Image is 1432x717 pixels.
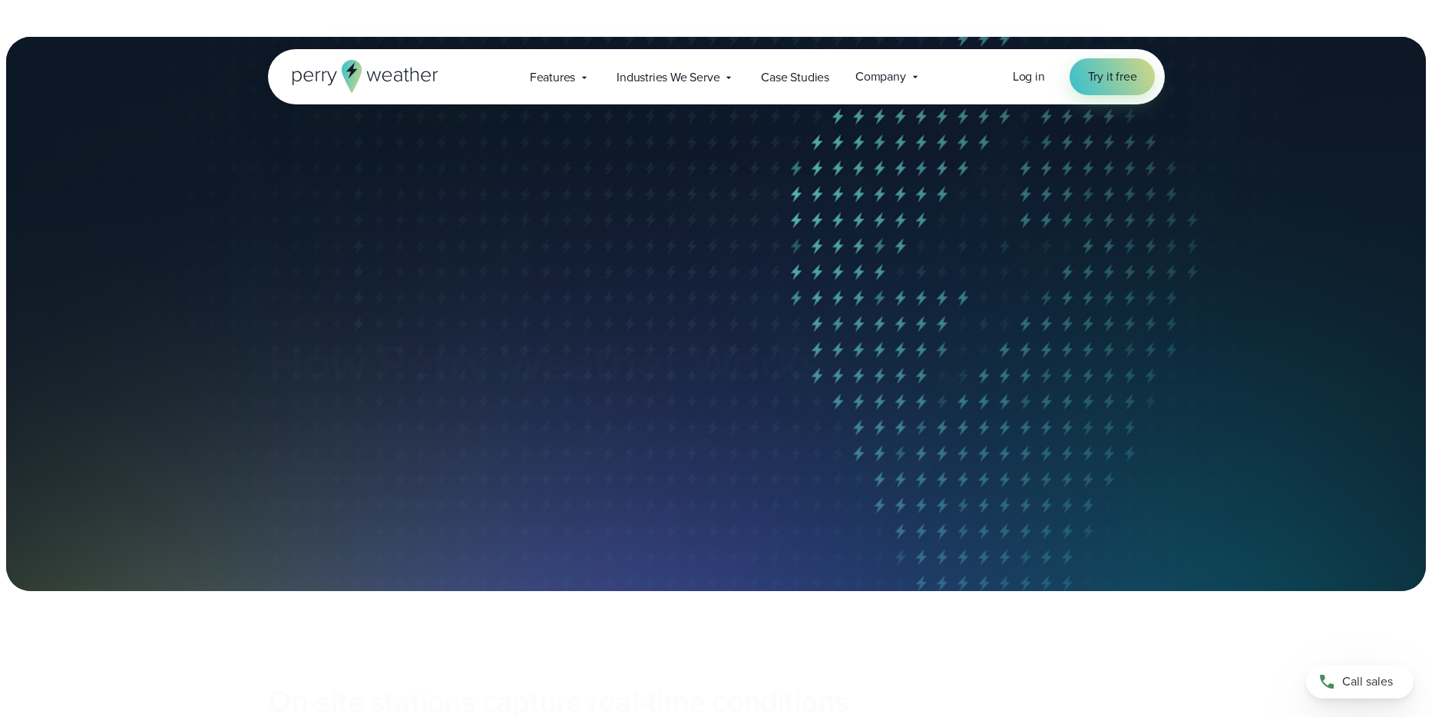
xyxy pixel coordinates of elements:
[530,68,575,87] span: Features
[1306,665,1414,699] a: Call sales
[761,68,829,87] span: Case Studies
[1013,68,1045,85] span: Log in
[1013,68,1045,86] a: Log in
[1342,672,1393,691] span: Call sales
[855,68,906,86] span: Company
[1088,68,1137,86] span: Try it free
[1070,58,1156,95] a: Try it free
[617,68,719,87] span: Industries We Serve
[748,61,842,93] a: Case Studies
